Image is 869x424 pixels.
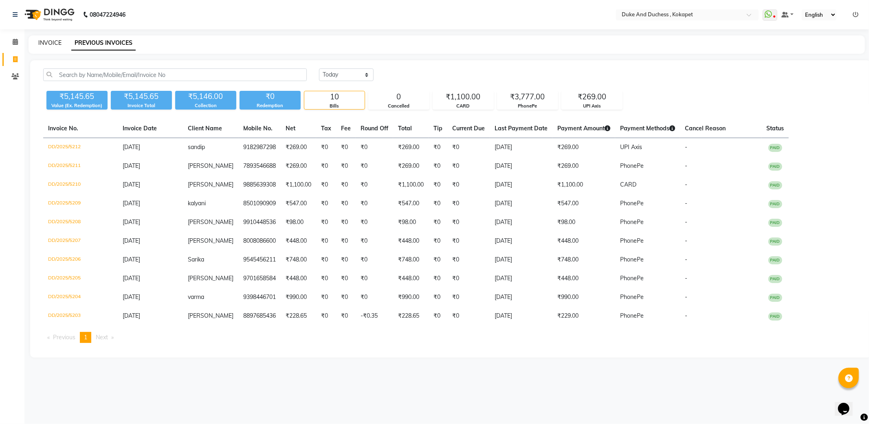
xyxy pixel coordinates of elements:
td: ₹0 [447,288,490,307]
td: ₹0 [336,269,356,288]
span: Total [398,125,412,132]
span: Payment Methods [620,125,675,132]
td: ₹269.00 [552,157,615,176]
span: - [685,181,687,188]
div: ₹5,145.65 [46,91,108,102]
td: ₹1,100.00 [281,176,316,194]
span: [DATE] [123,218,140,226]
span: - [685,293,687,301]
a: INVOICE [38,39,62,46]
td: DD/2025/5203 [43,307,118,325]
span: - [685,143,687,151]
td: ₹0 [429,232,447,250]
td: 8897685436 [238,307,281,325]
span: Last Payment Date [495,125,548,132]
div: Redemption [240,102,301,109]
td: ₹1,100.00 [393,176,429,194]
div: ₹5,146.00 [175,91,236,102]
td: ₹0 [447,176,490,194]
div: Bills [304,103,365,110]
td: ₹0 [316,269,336,288]
td: ₹990.00 [281,288,316,307]
td: ₹0 [356,176,393,194]
td: ₹448.00 [552,269,615,288]
td: ₹990.00 [393,288,429,307]
span: [DATE] [123,237,140,244]
span: - [685,218,687,226]
td: ₹0 [356,288,393,307]
span: Invoice No. [48,125,78,132]
span: PhonePe [620,200,644,207]
span: PAID [768,256,782,264]
span: Mobile No. [243,125,273,132]
td: [DATE] [490,288,552,307]
div: PhonePe [497,103,558,110]
div: ₹1,100.00 [433,91,493,103]
span: [DATE] [123,162,140,169]
img: logo [21,3,77,26]
td: ₹0 [429,157,447,176]
div: 10 [304,91,365,103]
span: PAID [768,237,782,246]
span: PhonePe [620,256,644,263]
span: PAID [768,219,782,227]
span: 1 [84,334,87,341]
td: ₹269.00 [393,138,429,157]
td: ₹0 [356,232,393,250]
span: Previous [53,334,75,341]
td: DD/2025/5205 [43,269,118,288]
td: DD/2025/5210 [43,176,118,194]
td: ₹0 [316,232,336,250]
td: ₹0 [447,307,490,325]
td: DD/2025/5207 [43,232,118,250]
td: ₹0 [429,288,447,307]
span: - [685,200,687,207]
span: PhonePe [620,293,644,301]
td: ₹269.00 [552,138,615,157]
td: 9398446701 [238,288,281,307]
span: PhonePe [620,237,644,244]
iframe: chat widget [835,391,861,416]
td: ₹0 [336,138,356,157]
td: ₹448.00 [281,269,316,288]
span: Current Due [452,125,485,132]
span: [PERSON_NAME] [188,237,233,244]
td: ₹0 [316,250,336,269]
span: - [685,275,687,282]
div: ₹0 [240,91,301,102]
td: ₹0 [336,307,356,325]
td: 9910448536 [238,213,281,232]
td: ₹269.00 [281,157,316,176]
span: PhonePe [620,162,644,169]
span: PhonePe [620,312,644,319]
td: ₹0 [429,269,447,288]
td: ₹0 [336,157,356,176]
span: PAID [768,144,782,152]
a: PREVIOUS INVOICES [71,36,136,51]
td: ₹0 [429,307,447,325]
td: ₹0 [356,213,393,232]
nav: Pagination [43,332,858,343]
td: ₹0 [447,157,490,176]
td: [DATE] [490,138,552,157]
td: 8008086600 [238,232,281,250]
td: 9885639308 [238,176,281,194]
div: ₹3,777.00 [497,91,558,103]
td: 7893546688 [238,157,281,176]
span: PAID [768,275,782,283]
span: [DATE] [123,143,140,151]
td: ₹0 [447,269,490,288]
td: [DATE] [490,194,552,213]
span: [DATE] [123,275,140,282]
span: PhonePe [620,275,644,282]
td: [DATE] [490,232,552,250]
span: Invoice Date [123,125,157,132]
td: ₹228.65 [281,307,316,325]
td: ₹0 [447,194,490,213]
td: ₹748.00 [393,250,429,269]
span: [DATE] [123,181,140,188]
span: varma [188,293,204,301]
span: CARD [620,181,636,188]
td: ₹0 [336,250,356,269]
td: ₹229.00 [552,307,615,325]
